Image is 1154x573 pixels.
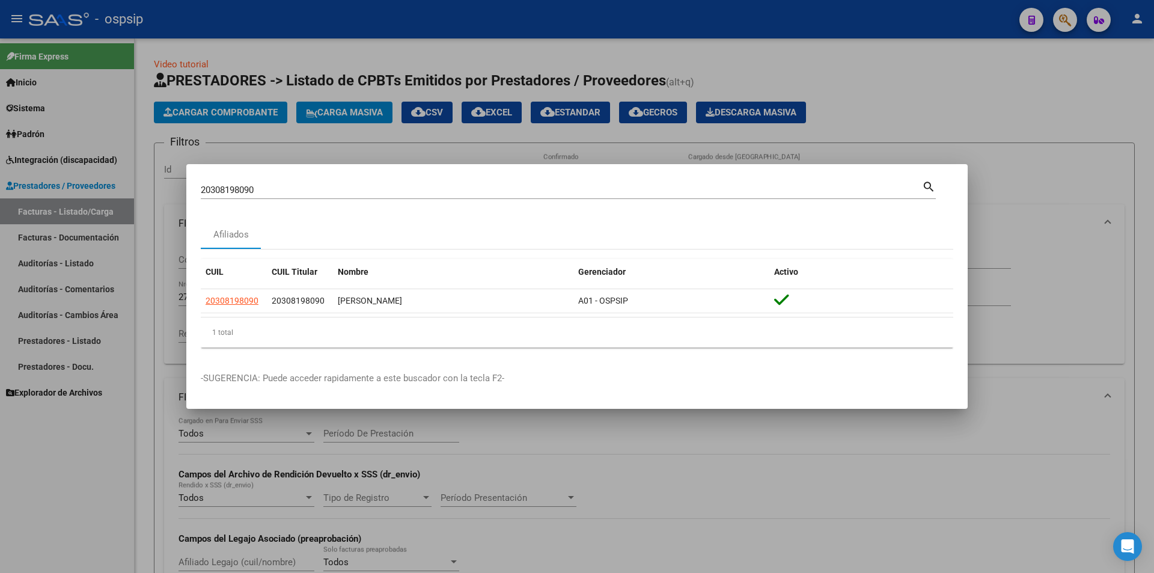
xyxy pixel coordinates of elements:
datatable-header-cell: Activo [769,259,953,285]
span: A01 - OSPSIP [578,296,628,305]
div: 1 total [201,317,953,348]
div: Afiliados [213,228,249,242]
div: Open Intercom Messenger [1113,532,1142,561]
datatable-header-cell: Nombre [333,259,573,285]
p: -SUGERENCIA: Puede acceder rapidamente a este buscador con la tecla F2- [201,372,953,385]
datatable-header-cell: CUIL [201,259,267,285]
span: Nombre [338,267,368,277]
span: Gerenciador [578,267,626,277]
span: CUIL [206,267,224,277]
datatable-header-cell: CUIL Titular [267,259,333,285]
datatable-header-cell: Gerenciador [573,259,769,285]
mat-icon: search [922,179,936,193]
span: 20308198090 [272,296,325,305]
span: Activo [774,267,798,277]
div: [PERSON_NAME] [338,294,569,308]
span: CUIL Titular [272,267,317,277]
span: 20308198090 [206,296,258,305]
